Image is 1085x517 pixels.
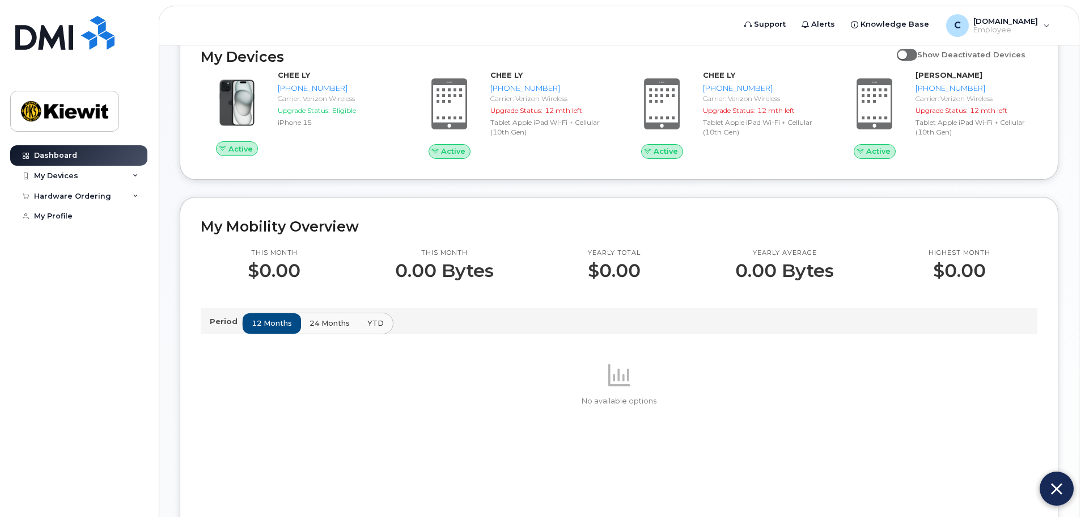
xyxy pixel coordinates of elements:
span: [DOMAIN_NAME] [973,16,1038,26]
div: Carrier: Verizon Wireless [703,94,820,103]
span: Support [754,19,786,30]
span: Upgrade Status: [703,106,755,115]
div: Tablet Apple iPad Wi-Fi + Cellular (10th Gen) [490,117,608,137]
p: Yearly total [588,249,641,258]
p: $0.00 [248,260,300,281]
span: Eligible [332,106,356,115]
span: Active [866,146,891,157]
span: C [954,19,961,32]
div: Carrier: Verizon Wireless [278,94,395,103]
p: $0.00 [588,260,641,281]
h2: My Devices [201,48,891,65]
span: 12 mth left [757,106,795,115]
span: Active [654,146,678,157]
strong: CHEE LY [490,70,523,79]
span: Upgrade Status: [490,106,542,115]
p: This month [395,249,494,258]
a: ActiveCHEE LY[PHONE_NUMBER]Carrier: Verizon WirelessUpgrade Status:12 mth leftTablet Apple iPad W... [626,70,825,158]
span: 24 months [310,318,350,329]
div: Tablet Apple iPad Wi-Fi + Cellular (10th Gen) [703,117,820,137]
span: Active [441,146,465,157]
img: Close chat [1051,480,1062,498]
p: Period [210,316,242,327]
strong: CHEE LY [703,70,735,79]
span: Upgrade Status: [916,106,968,115]
div: iPhone 15 [278,117,395,127]
a: Support [736,13,794,36]
p: 0.00 Bytes [395,260,494,281]
p: Yearly average [735,249,834,258]
span: Upgrade Status: [278,106,330,115]
div: Carrier: Verizon Wireless [490,94,608,103]
strong: [PERSON_NAME] [916,70,982,79]
div: [PHONE_NUMBER] [278,83,395,94]
span: 12 mth left [545,106,582,115]
span: Employee [973,26,1038,35]
img: iPhone_15_Black.png [210,75,264,130]
span: Show Deactivated Devices [917,50,1025,59]
a: Alerts [794,13,843,36]
div: [PHONE_NUMBER] [490,83,608,94]
h2: My Mobility Overview [201,218,1037,235]
span: Knowledge Base [861,19,929,30]
span: Alerts [811,19,835,30]
input: Show Deactivated Devices [897,44,906,53]
span: Active [228,144,253,154]
span: YTD [367,318,384,329]
a: ActiveCHEE LY[PHONE_NUMBER]Carrier: Verizon WirelessUpgrade Status:12 mth leftTablet Apple iPad W... [413,70,612,158]
a: Active[PERSON_NAME][PHONE_NUMBER]Carrier: Verizon WirelessUpgrade Status:12 mth leftTablet Apple ... [838,70,1037,158]
span: 12 mth left [970,106,1007,115]
div: Tablet Apple iPad Wi-Fi + Cellular (10th Gen) [916,117,1033,137]
p: 0.00 Bytes [735,260,834,281]
p: This month [248,249,300,258]
div: [PHONE_NUMBER] [703,83,820,94]
strong: CHEE LY [278,70,310,79]
div: [PHONE_NUMBER] [916,83,1033,94]
a: Knowledge Base [843,13,937,36]
p: No available options [201,396,1037,406]
div: Carrier: Verizon Wireless [916,94,1033,103]
div: Chee.Ly [938,14,1058,37]
a: ActiveCHEE LY[PHONE_NUMBER]Carrier: Verizon WirelessUpgrade Status:EligibleiPhone 15 [201,70,400,156]
iframe: Five9 LiveChat [853,171,1079,511]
